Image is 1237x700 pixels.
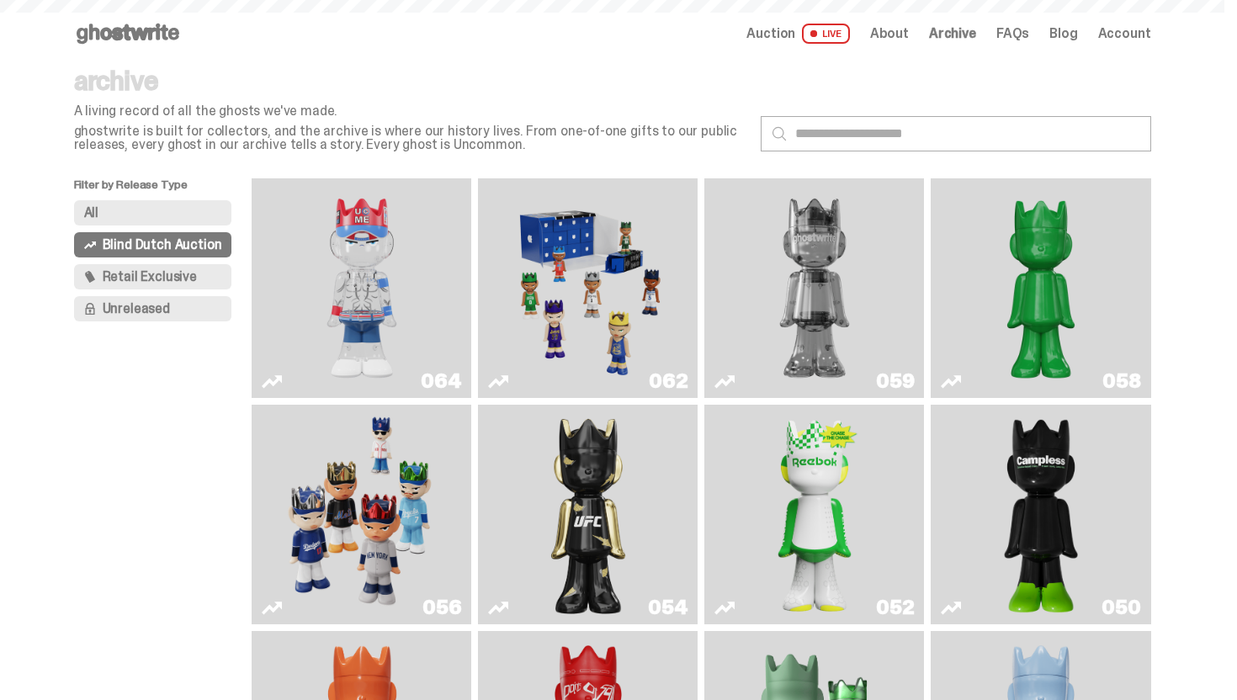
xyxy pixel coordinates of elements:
img: Campless [996,411,1086,618]
p: archive [74,67,747,94]
img: Game Face (2025) [279,411,444,618]
img: You Can't See Me [279,185,444,391]
span: All [84,206,99,220]
button: Unreleased [74,296,232,321]
p: A living record of all the ghosts we've made. [74,104,747,118]
div: 064 [421,371,461,391]
button: Retail Exclusive [74,264,232,289]
span: Blind Dutch Auction [103,238,222,252]
a: Archive [929,27,976,40]
img: Ruby [544,411,633,618]
a: Court Victory [714,411,914,618]
a: FAQs [996,27,1029,40]
span: Retail Exclusive [103,270,197,284]
a: About [870,27,909,40]
a: Ruby [488,411,688,618]
img: Court Victory [770,411,859,618]
a: Two [714,185,914,391]
button: Blind Dutch Auction [74,232,232,257]
a: Account [1098,27,1151,40]
div: 052 [876,597,914,618]
span: Auction [746,27,795,40]
img: Game Face (2025) [506,185,671,391]
a: Auction LIVE [746,24,849,44]
button: All [74,200,232,225]
div: 058 [1102,371,1140,391]
div: 059 [876,371,914,391]
a: You Can't See Me [262,185,461,391]
img: Schrödinger's ghost: Sunday Green [958,185,1123,391]
div: 050 [1102,597,1140,618]
a: Game Face (2025) [262,411,461,618]
a: Schrödinger's ghost: Sunday Green [941,185,1140,391]
a: Game Face (2025) [488,185,688,391]
a: Blog [1049,27,1077,40]
p: ghostwrite is built for collectors, and the archive is where our history lives. From one-of-one g... [74,125,747,151]
a: Campless [941,411,1140,618]
p: Filter by Release Type [74,178,252,200]
img: Two [732,185,897,391]
div: 062 [649,371,688,391]
div: 054 [648,597,688,618]
span: Unreleased [103,302,170,316]
span: LIVE [802,24,850,44]
div: 056 [422,597,461,618]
